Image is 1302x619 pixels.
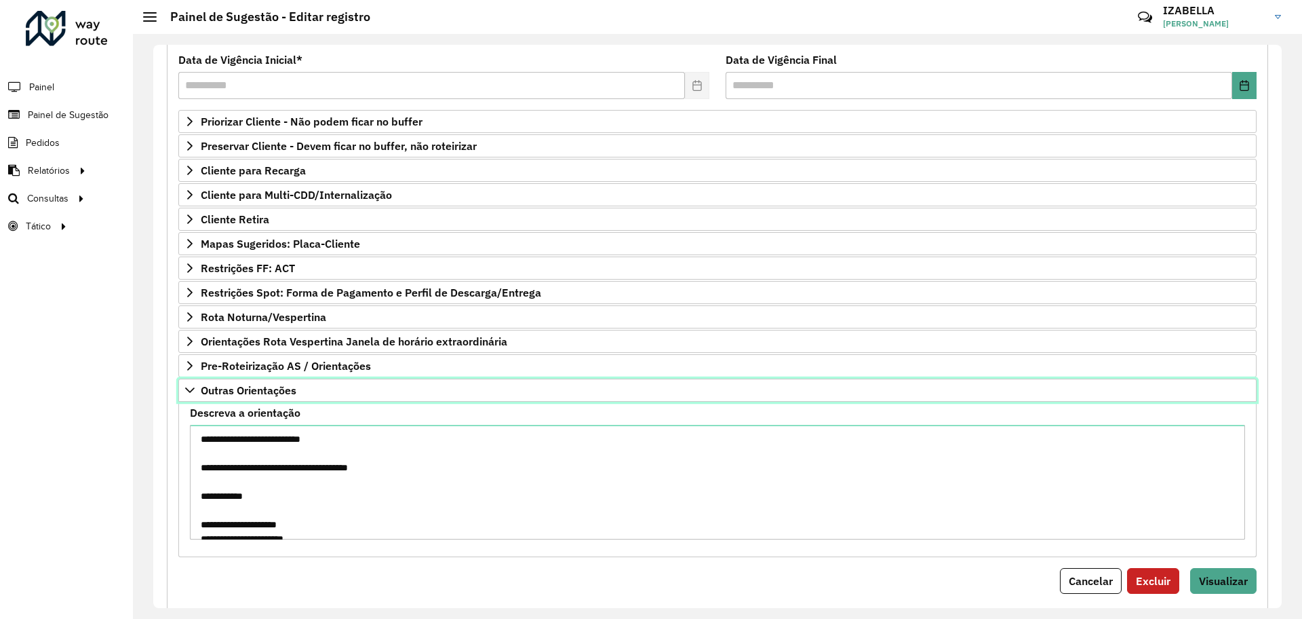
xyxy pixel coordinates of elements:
a: Priorizar Cliente - Não podem ficar no buffer [178,110,1257,133]
a: Restrições Spot: Forma de Pagamento e Perfil de Descarga/Entrega [178,281,1257,304]
a: Cliente para Multi-CDD/Internalização [178,183,1257,206]
span: Relatórios [28,164,70,178]
span: Visualizar [1199,574,1248,588]
span: Cancelar [1069,574,1113,588]
span: Restrições FF: ACT [201,263,295,274]
span: Cliente para Multi-CDD/Internalização [201,189,392,200]
span: Mapas Sugeridos: Placa-Cliente [201,238,360,249]
span: Rota Noturna/Vespertina [201,312,326,322]
label: Data de Vigência Final [726,52,837,68]
button: Excluir [1127,568,1179,594]
a: Preservar Cliente - Devem ficar no buffer, não roteirizar [178,134,1257,157]
a: Cliente Retira [178,208,1257,231]
h2: Painel de Sugestão - Editar registro [157,10,370,24]
span: Tático [26,219,51,233]
span: Orientações Rota Vespertina Janela de horário extraordinária [201,336,507,347]
span: Cliente para Recarga [201,165,306,176]
button: Visualizar [1190,568,1257,594]
a: Pre-Roteirização AS / Orientações [178,354,1257,377]
a: Restrições FF: ACT [178,257,1257,280]
button: Choose Date [1232,72,1257,99]
span: Painel [29,80,54,94]
button: Cancelar [1060,568,1122,594]
span: Preservar Cliente - Devem ficar no buffer, não roteirizar [201,140,477,151]
span: Priorizar Cliente - Não podem ficar no buffer [201,116,422,127]
h3: IZABELLA [1163,4,1265,17]
span: Excluir [1136,574,1170,588]
label: Data de Vigência Inicial [178,52,302,68]
span: Cliente Retira [201,214,269,225]
span: Outras Orientações [201,385,296,396]
span: Restrições Spot: Forma de Pagamento e Perfil de Descarga/Entrega [201,287,541,298]
a: Orientações Rota Vespertina Janela de horário extraordinária [178,330,1257,353]
a: Contato Rápido [1130,3,1160,32]
a: Rota Noturna/Vespertina [178,305,1257,329]
a: Cliente para Recarga [178,159,1257,182]
a: Mapas Sugeridos: Placa-Cliente [178,232,1257,255]
span: [PERSON_NAME] [1163,18,1265,30]
span: Painel de Sugestão [28,108,108,122]
span: Consultas [27,191,68,206]
a: Outras Orientações [178,379,1257,402]
span: Pedidos [26,136,60,150]
div: Outras Orientações [178,402,1257,557]
label: Descreva a orientação [190,405,300,421]
span: Pre-Roteirização AS / Orientações [201,360,371,371]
